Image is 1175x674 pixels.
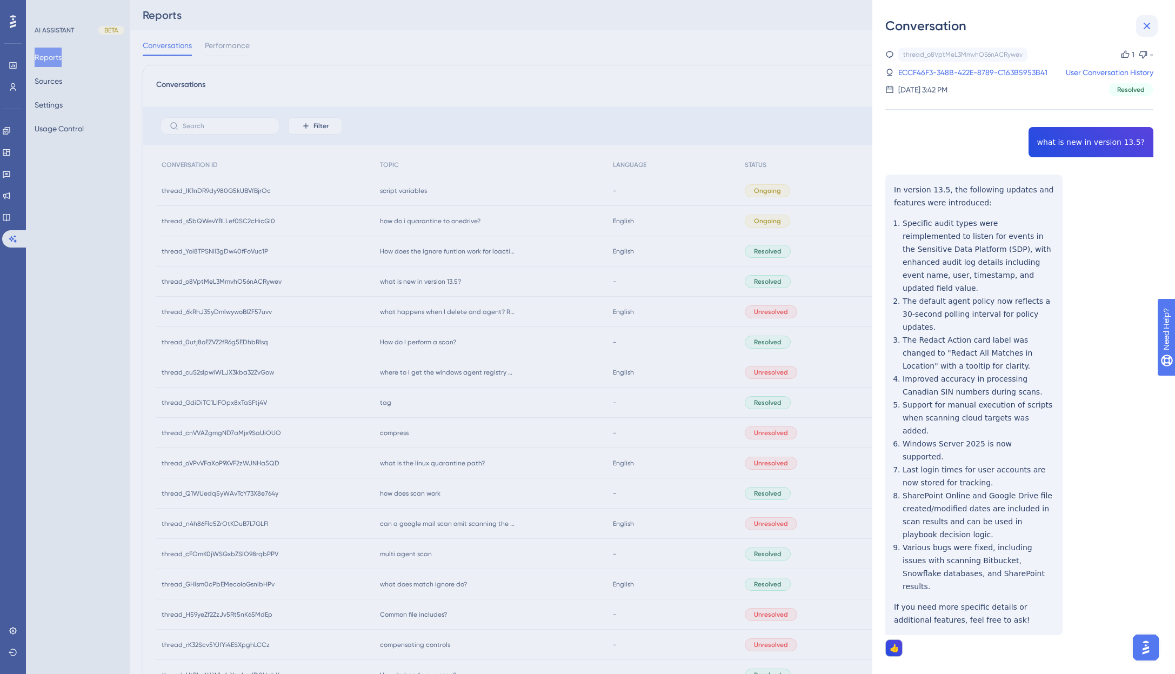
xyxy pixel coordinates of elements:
a: ECCF46F3-348B-422E-8789-C163B5953B41 [898,66,1047,79]
iframe: UserGuiding AI Assistant Launcher [1130,631,1162,664]
div: 1 [1132,48,1134,61]
div: thread_o8VptMeL3MmvhO56nACRywev [903,50,1023,59]
span: Need Help? [25,3,68,16]
a: User Conversation History [1066,66,1153,79]
span: Resolved [1117,85,1145,94]
div: - [1150,48,1153,61]
div: Conversation [885,17,1162,35]
div: [DATE] 3:42 PM [898,83,947,96]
